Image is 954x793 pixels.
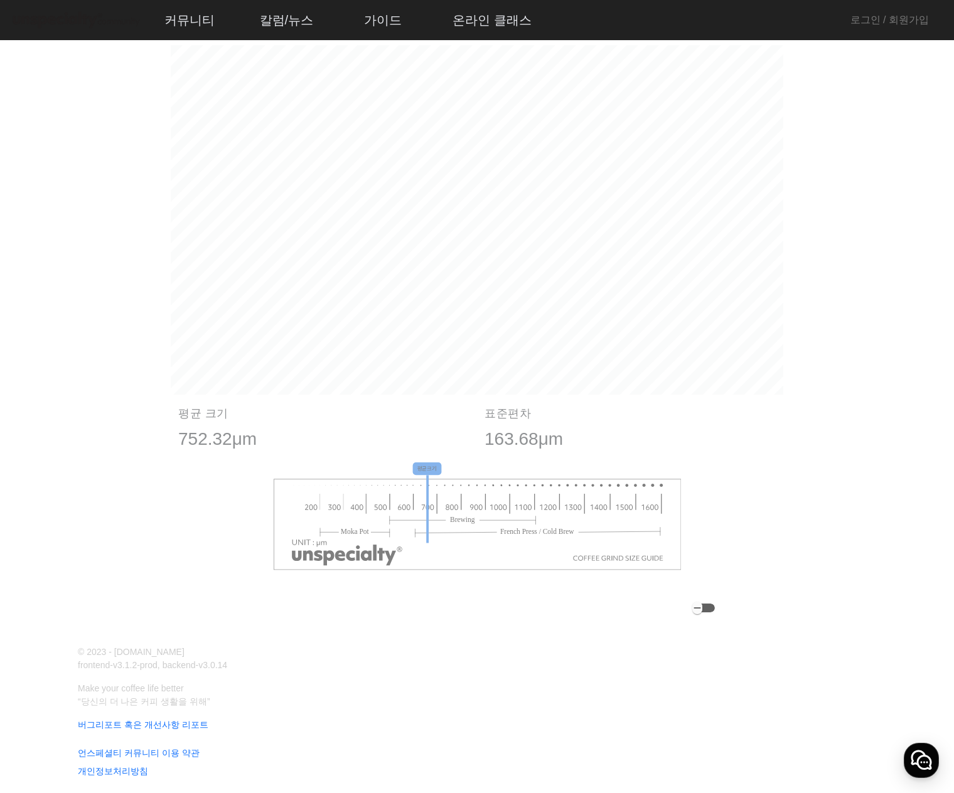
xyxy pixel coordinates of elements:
img: logo [10,9,142,31]
span: 설정 [194,417,209,427]
p: 표준편차 [485,407,776,421]
a: 개인정보처리방침 [70,765,869,778]
p: 163.68μm [485,426,776,452]
p: 평균 크기 [178,407,469,421]
a: 대화 [83,398,162,429]
a: 홈 [4,398,83,429]
a: 가이드 [354,3,412,37]
p: © 2023 - [DOMAIN_NAME] frontend-v3.1.2-prod, backend-v3.0.14 [70,646,469,672]
a: 설정 [162,398,241,429]
a: 버그리포트 혹은 개선사항 리포트 [70,718,869,732]
label: 모든 항목 보기 [715,600,783,615]
p: 752.32μm [178,426,469,452]
a: 로그인 / 회원가입 [850,13,929,28]
a: 커뮤니티 [154,3,225,37]
span: 홈 [40,417,47,427]
tspan: 평균크기 [417,466,437,472]
a: 칼럼/뉴스 [250,3,324,37]
a: 언스페셜티 커뮤니티 이용 약관 [70,747,869,760]
a: 온라인 클래스 [442,3,542,37]
span: 대화 [115,417,130,427]
p: Make your coffee life better “당신의 더 나은 커피 생활을 위해” [70,682,869,708]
